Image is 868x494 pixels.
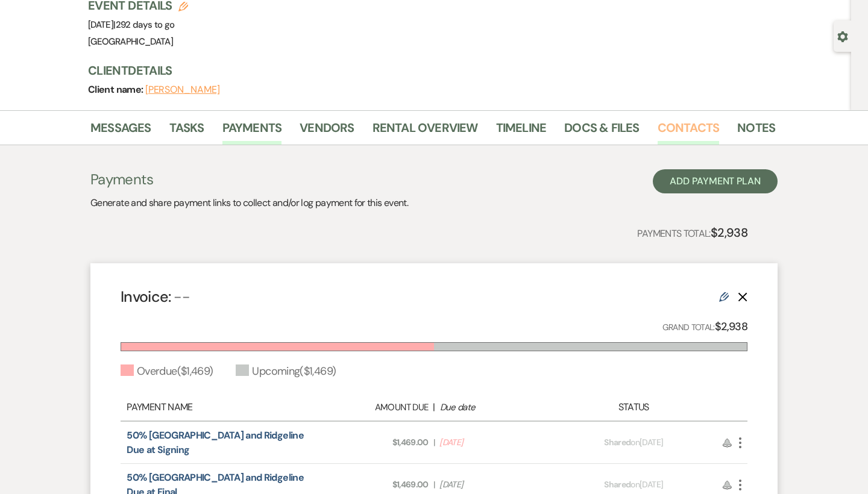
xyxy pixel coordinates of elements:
[317,401,428,414] div: Amount Due
[121,363,213,380] div: Overdue ( $1,469 )
[127,429,304,456] a: 50% [GEOGRAPHIC_DATA] and Ridgeline Due at Signing
[121,286,190,307] h4: Invoice:
[433,478,435,491] span: |
[88,36,173,48] span: [GEOGRAPHIC_DATA]
[604,437,631,448] span: Shared
[318,436,429,449] span: $1,469.00
[88,62,763,79] h3: Client Details
[564,118,639,145] a: Docs & Files
[222,118,282,145] a: Payments
[496,118,547,145] a: Timeline
[116,19,175,31] span: 292 days to go
[90,118,151,145] a: Messages
[662,318,748,336] p: Grand Total:
[439,478,550,491] span: [DATE]
[439,436,550,449] span: [DATE]
[169,118,204,145] a: Tasks
[90,169,408,190] h3: Payments
[604,479,631,490] span: Shared
[711,225,747,240] strong: $2,938
[127,400,311,414] div: Payment Name
[737,118,775,145] a: Notes
[557,436,711,449] div: on [DATE]
[557,400,711,414] div: Status
[373,118,478,145] a: Rental Overview
[715,319,747,334] strong: $2,938
[90,195,408,211] p: Generate and share payment links to collect and/or log payment for this event.
[300,118,354,145] a: Vendors
[113,19,174,31] span: |
[557,478,711,491] div: on [DATE]
[658,118,720,145] a: Contacts
[88,83,145,96] span: Client name:
[236,363,336,380] div: Upcoming ( $1,469 )
[433,436,435,449] span: |
[637,223,747,242] p: Payments Total:
[837,30,848,42] button: Open lead details
[318,478,429,491] span: $1,469.00
[311,400,557,414] div: |
[440,401,551,414] div: Due date
[145,85,220,95] button: [PERSON_NAME]
[653,169,778,193] button: Add Payment Plan
[174,287,190,307] span: --
[88,19,175,31] span: [DATE]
